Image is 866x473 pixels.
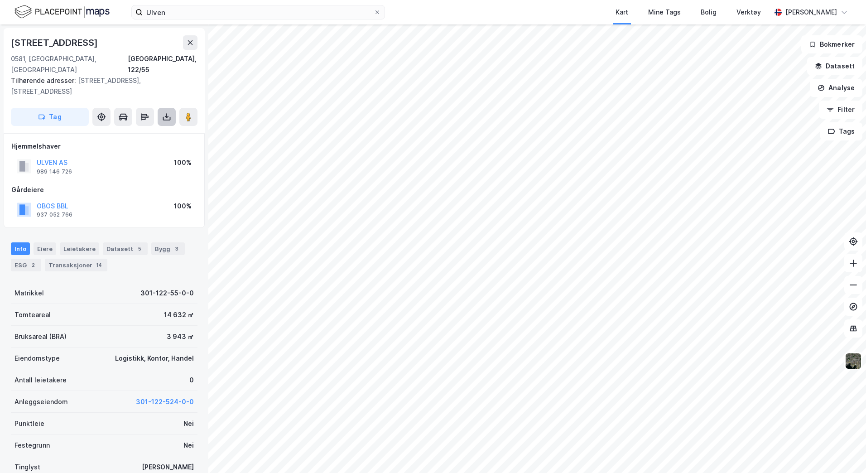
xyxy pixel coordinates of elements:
div: Datasett [103,242,148,255]
div: Transaksjoner [45,259,107,271]
div: Tomteareal [14,309,51,320]
div: Nei [183,418,194,429]
div: Kart [616,7,628,18]
button: Tag [11,108,89,126]
div: 14 632 ㎡ [164,309,194,320]
div: Eiendomstype [14,353,60,364]
div: Festegrunn [14,440,50,451]
img: logo.f888ab2527a4732fd821a326f86c7f29.svg [14,4,110,20]
button: Analyse [810,79,862,97]
div: Hjemmelshaver [11,141,197,152]
div: Bruksareal (BRA) [14,331,67,342]
div: ESG [11,259,41,271]
div: Verktøy [736,7,761,18]
div: Antall leietakere [14,375,67,386]
div: Eiere [34,242,56,255]
div: Leietakere [60,242,99,255]
button: 301-122-524-0-0 [136,396,194,407]
div: 100% [174,201,192,212]
div: [GEOGRAPHIC_DATA], 122/55 [128,53,197,75]
div: 0 [189,375,194,386]
div: [PERSON_NAME] [785,7,837,18]
div: Anleggseiendom [14,396,68,407]
img: 9k= [845,352,862,370]
div: Punktleie [14,418,44,429]
div: [STREET_ADDRESS], [STREET_ADDRESS] [11,75,190,97]
div: 937 052 766 [37,211,72,218]
div: 100% [174,157,192,168]
div: Nei [183,440,194,451]
div: Matrikkel [14,288,44,299]
div: 14 [94,261,104,270]
div: Bolig [701,7,717,18]
input: Søk på adresse, matrikkel, gårdeiere, leietakere eller personer [143,5,374,19]
button: Bokmerker [801,35,862,53]
button: Tags [820,122,862,140]
span: Tilhørende adresser: [11,77,78,84]
button: Datasett [807,57,862,75]
div: Gårdeiere [11,184,197,195]
div: 3 [172,244,181,253]
div: 3 943 ㎡ [167,331,194,342]
div: Kontrollprogram for chat [821,430,866,473]
div: Info [11,242,30,255]
div: 0581, [GEOGRAPHIC_DATA], [GEOGRAPHIC_DATA] [11,53,128,75]
div: 2 [29,261,38,270]
div: Logistikk, Kontor, Handel [115,353,194,364]
iframe: Chat Widget [821,430,866,473]
div: [STREET_ADDRESS] [11,35,100,50]
button: Filter [819,101,862,119]
div: 989 146 726 [37,168,72,175]
div: Bygg [151,242,185,255]
div: 301-122-55-0-0 [140,288,194,299]
div: Tinglyst [14,462,40,473]
div: Mine Tags [648,7,681,18]
div: [PERSON_NAME] [142,462,194,473]
div: 5 [135,244,144,253]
